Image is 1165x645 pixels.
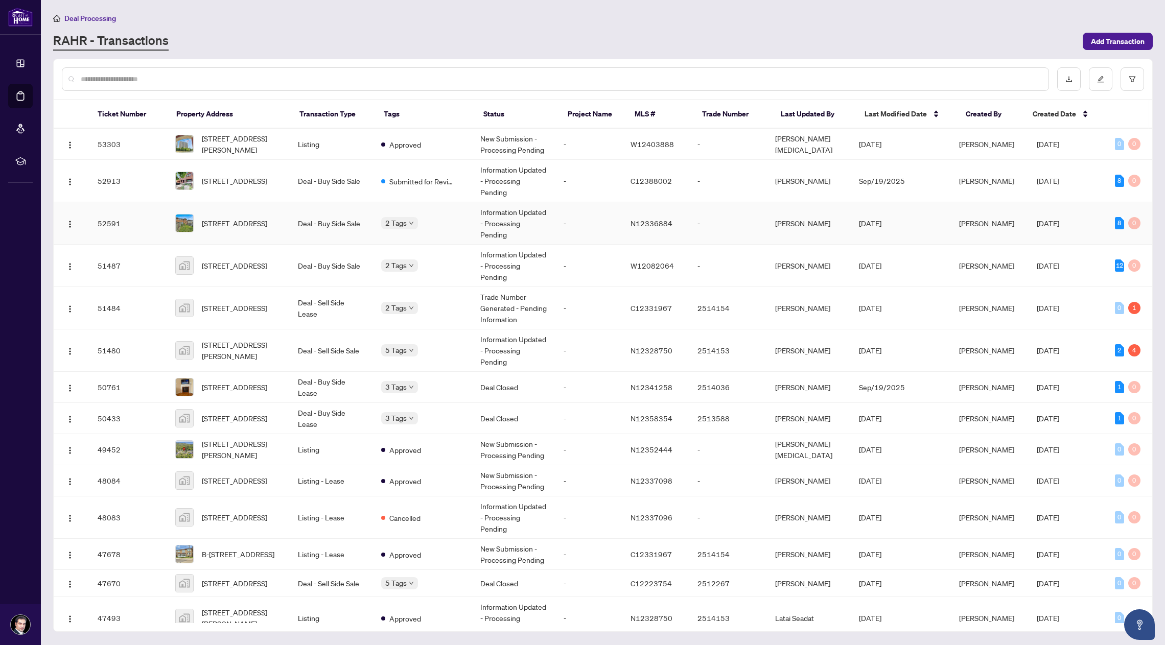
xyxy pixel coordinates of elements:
img: thumbnail-img [176,342,193,359]
span: [DATE] [859,346,881,355]
td: - [555,245,622,287]
span: down [409,348,414,353]
div: 0 [1115,443,1124,456]
span: down [409,385,414,390]
td: Deal - Buy Side Sale [290,202,373,245]
td: - [555,287,622,329]
div: 0 [1128,577,1140,589]
span: [DATE] [1037,176,1059,185]
td: - [555,329,622,372]
div: 0 [1115,577,1124,589]
td: [PERSON_NAME] [767,245,850,287]
td: - [689,434,767,465]
th: Property Address [168,100,291,129]
td: 52591 [89,202,167,245]
button: Logo [62,136,78,152]
div: 4 [1128,344,1140,356]
span: [STREET_ADDRESS] [202,578,267,589]
img: thumbnail-img [176,509,193,526]
td: - [555,372,622,403]
img: thumbnail-img [176,299,193,317]
img: Logo [66,580,74,588]
td: Listing [290,129,373,160]
span: 3 Tags [385,412,407,424]
span: Deal Processing [64,14,116,23]
img: Logo [66,384,74,392]
img: thumbnail-img [176,214,193,232]
span: Submitted for Review [389,176,456,187]
th: Last Modified Date [856,100,958,129]
div: 1 [1115,412,1124,424]
span: 2 Tags [385,259,407,271]
span: N12358354 [631,414,672,423]
div: 0 [1128,381,1140,393]
img: Profile Icon [11,615,30,634]
td: 48084 [89,465,167,496]
span: N12352444 [631,445,672,454]
span: [DATE] [859,579,881,588]
td: Information Updated - Processing Pending [472,245,555,287]
span: [PERSON_NAME] [959,303,1014,313]
img: Logo [66,220,74,228]
button: Logo [62,215,78,231]
td: - [689,496,767,539]
td: - [555,570,622,597]
td: New Submission - Processing Pending [472,434,555,465]
td: Trade Number Generated - Pending Information [472,287,555,329]
span: [PERSON_NAME] [959,550,1014,559]
td: 48083 [89,496,167,539]
span: home [53,15,60,22]
img: thumbnail-img [176,472,193,489]
span: [DATE] [859,139,881,149]
span: [STREET_ADDRESS][PERSON_NAME] [202,133,282,155]
td: [PERSON_NAME] [767,329,850,372]
td: Deal Closed [472,570,555,597]
span: [DATE] [859,550,881,559]
img: Logo [66,305,74,313]
td: [PERSON_NAME] [767,496,850,539]
span: Sep/19/2025 [859,176,905,185]
img: thumbnail-img [176,609,193,627]
td: [PERSON_NAME] [767,287,850,329]
span: [STREET_ADDRESS] [202,175,267,186]
span: C12331967 [631,550,672,559]
td: 2513588 [689,403,767,434]
td: New Submission - Processing Pending [472,465,555,496]
span: [PERSON_NAME] [959,445,1014,454]
td: [PERSON_NAME] [767,202,850,245]
div: 8 [1115,217,1124,229]
td: Deal - Buy Side Sale [290,160,373,202]
td: Deal Closed [472,403,555,434]
span: N12328750 [631,613,672,623]
th: Transaction Type [291,100,376,129]
td: [PERSON_NAME] [767,403,850,434]
td: 50433 [89,403,167,434]
div: 0 [1128,511,1140,523]
span: N12337096 [631,513,672,522]
img: logo [8,8,33,27]
button: Logo [62,575,78,591]
td: - [555,539,622,570]
td: - [555,434,622,465]
td: [PERSON_NAME] [767,465,850,496]
th: Created Date [1024,100,1103,129]
img: thumbnail-img [176,410,193,427]
img: thumbnail-img [176,172,193,189]
button: Logo [62,441,78,458]
span: 3 Tags [385,381,407,393]
img: Logo [66,477,74,486]
td: Listing - Lease [290,496,373,539]
button: Logo [62,300,78,316]
span: [STREET_ADDRESS] [202,475,267,486]
button: Logo [62,472,78,489]
div: 12 [1115,259,1124,272]
td: - [555,160,622,202]
td: 51484 [89,287,167,329]
span: [DATE] [1037,346,1059,355]
td: 2514036 [689,372,767,403]
div: 0 [1128,138,1140,150]
td: 2514154 [689,287,767,329]
span: C12223754 [631,579,672,588]
td: 51480 [89,329,167,372]
div: 2 [1115,344,1124,356]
